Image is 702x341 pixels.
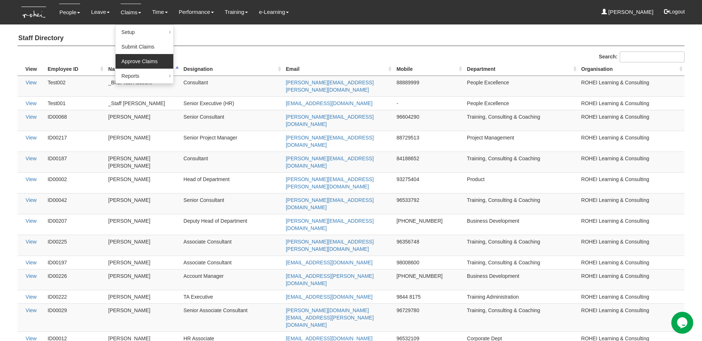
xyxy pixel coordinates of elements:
td: [PERSON_NAME] [105,256,181,269]
a: Setup [116,25,173,39]
a: [EMAIL_ADDRESS][DOMAIN_NAME] [286,100,373,106]
a: View [26,80,37,85]
td: ID00029 [45,303,105,332]
td: Business Development [464,269,578,290]
td: ROHEI Learning & Consulting [578,96,684,110]
td: [PERSON_NAME] [105,235,181,256]
a: View [26,239,37,245]
td: 98008600 [393,256,464,269]
td: [PHONE_NUMBER] [393,214,464,235]
a: e-Learning [259,4,289,20]
a: Claims [121,4,141,21]
td: Project Management [464,131,578,152]
button: Logout [659,3,690,20]
td: Senior Associate Consultant [181,303,283,332]
a: View [26,197,37,203]
a: [EMAIL_ADDRESS][PERSON_NAME][DOMAIN_NAME] [286,273,374,286]
td: 96533792 [393,193,464,214]
td: Test002 [45,76,105,96]
a: [PERSON_NAME] [601,4,654,20]
a: Submit Claims [116,39,173,54]
a: Approve Claims [116,54,173,69]
a: View [26,307,37,313]
td: Training, Consulting & Coaching [464,152,578,172]
th: Designation : activate to sort column ascending [181,62,283,76]
a: Performance [179,4,214,20]
a: Reports [116,69,173,83]
td: ID00226 [45,269,105,290]
td: Senior Consultant [181,110,283,131]
td: Associate Consultant [181,235,283,256]
td: ROHEI Learning & Consulting [578,235,684,256]
td: ROHEI Learning & Consulting [578,303,684,332]
td: 96604290 [393,110,464,131]
a: [PERSON_NAME][EMAIL_ADDRESS][PERSON_NAME][DOMAIN_NAME] [286,80,374,93]
a: Training [225,4,248,20]
a: [PERSON_NAME][EMAIL_ADDRESS][DOMAIN_NAME] [286,156,374,169]
td: Senior Project Manager [181,131,283,152]
td: ID00225 [45,235,105,256]
td: 84188652 [393,152,464,172]
a: [EMAIL_ADDRESS][DOMAIN_NAME] [286,294,373,300]
a: [EMAIL_ADDRESS][DOMAIN_NAME] [286,260,373,265]
input: Search: [620,51,684,62]
td: [PERSON_NAME] [105,214,181,235]
a: View [26,114,37,120]
td: Business Development [464,214,578,235]
iframe: chat widget [671,312,695,334]
td: TA Executive [181,290,283,303]
td: [PERSON_NAME] [105,303,181,332]
td: Deputy Head of Department [181,214,283,235]
a: [PERSON_NAME][EMAIL_ADDRESS][PERSON_NAME][DOMAIN_NAME] [286,239,374,252]
td: - [393,96,464,110]
td: Senior Executive (HR) [181,96,283,110]
a: View [26,100,37,106]
td: [PERSON_NAME] [105,193,181,214]
td: ROHEI Learning & Consulting [578,214,684,235]
td: _Staff [PERSON_NAME] [105,96,181,110]
td: [PHONE_NUMBER] [393,269,464,290]
td: [PERSON_NAME] [105,110,181,131]
td: 88729513 [393,131,464,152]
th: Name : activate to sort column descending [105,62,181,76]
td: ROHEI Learning & Consulting [578,131,684,152]
a: View [26,273,37,279]
th: Email : activate to sort column ascending [283,62,394,76]
th: Organisation : activate to sort column ascending [578,62,684,76]
td: ID00042 [45,193,105,214]
td: _Bhel Test Account [105,76,181,96]
td: [PERSON_NAME] [PERSON_NAME] [105,152,181,172]
td: Account Manager [181,269,283,290]
td: ROHEI Learning & Consulting [578,152,684,172]
td: ROHEI Learning & Consulting [578,290,684,303]
td: ID00197 [45,256,105,269]
td: 96729780 [393,303,464,332]
a: [PERSON_NAME][EMAIL_ADDRESS][PERSON_NAME][DOMAIN_NAME] [286,176,374,189]
a: View [26,156,37,161]
td: Head of Department [181,172,283,193]
td: Consultant [181,152,283,172]
td: [PERSON_NAME] [105,269,181,290]
a: View [26,260,37,265]
td: ROHEI Learning & Consulting [578,76,684,96]
a: [PERSON_NAME][EMAIL_ADDRESS][DOMAIN_NAME] [286,218,374,231]
td: ID00002 [45,172,105,193]
td: Product [464,172,578,193]
td: ROHEI Learning & Consulting [578,193,684,214]
a: View [26,135,37,141]
td: 96356748 [393,235,464,256]
a: [PERSON_NAME][DOMAIN_NAME][EMAIL_ADDRESS][PERSON_NAME][DOMAIN_NAME] [286,307,374,328]
a: [PERSON_NAME][EMAIL_ADDRESS][DOMAIN_NAME] [286,135,374,148]
th: Employee ID: activate to sort column ascending [45,62,105,76]
th: Department : activate to sort column ascending [464,62,578,76]
td: [PERSON_NAME] [105,172,181,193]
td: Consultant [181,76,283,96]
td: ID00217 [45,131,105,152]
th: Mobile : activate to sort column ascending [393,62,464,76]
td: Training, Consulting & Coaching [464,193,578,214]
a: View [26,176,37,182]
td: Training Administration [464,290,578,303]
td: Senior Consultant [181,193,283,214]
a: View [26,294,37,300]
td: People Excellence [464,76,578,96]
